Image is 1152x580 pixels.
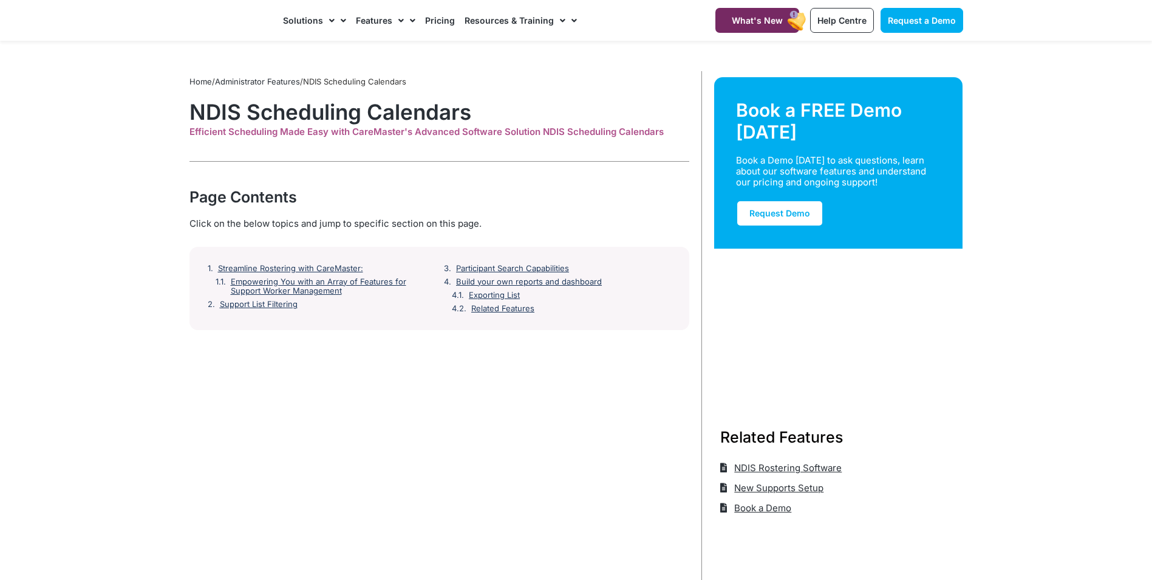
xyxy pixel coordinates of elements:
a: Help Centre [810,8,874,33]
div: Book a Demo [DATE] to ask questions, learn about our software features and understand our pricing... [736,155,927,188]
a: Administrator Features [215,77,300,86]
a: Home [189,77,212,86]
h3: Related Features [720,426,957,448]
a: Request a Demo [881,8,963,33]
span: NDIS Scheduling Calendars [303,77,406,86]
a: Request Demo [736,200,823,227]
span: Book a Demo [731,498,791,518]
img: Support Worker and NDIS Participant out for a coffee. [714,249,963,397]
a: Build your own reports and dashboard [456,277,602,287]
a: What's New [715,8,799,33]
a: Participant Search Capabilities [456,264,569,274]
a: Empowering You with an Array of Features for Support Worker Management [231,277,435,296]
a: Exporting List [469,291,520,300]
a: New Supports Setup [720,478,824,498]
a: Book a Demo [720,498,792,518]
div: Book a FREE Demo [DATE] [736,99,941,143]
span: What's New [732,15,783,26]
span: Request Demo [749,208,810,218]
div: Efficient Scheduling Made Easy with CareMaster's Advanced Software Solution NDIS Scheduling Calen... [189,126,689,137]
div: Page Contents [189,186,689,208]
div: Click on the below topics and jump to specific section on this page. [189,217,689,230]
h1: NDIS Scheduling Calendars [189,99,689,125]
a: Streamline Rostering with CareMaster: [218,264,363,274]
a: Support List Filtering [220,300,298,309]
a: NDIS Rostering Software [720,458,842,478]
img: CareMaster Logo [189,12,271,30]
span: Help Centre [817,15,867,26]
span: New Supports Setup [731,478,823,498]
span: Request a Demo [888,15,956,26]
span: NDIS Rostering Software [731,458,842,478]
span: / / [189,77,406,86]
a: Related Features [471,304,534,314]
